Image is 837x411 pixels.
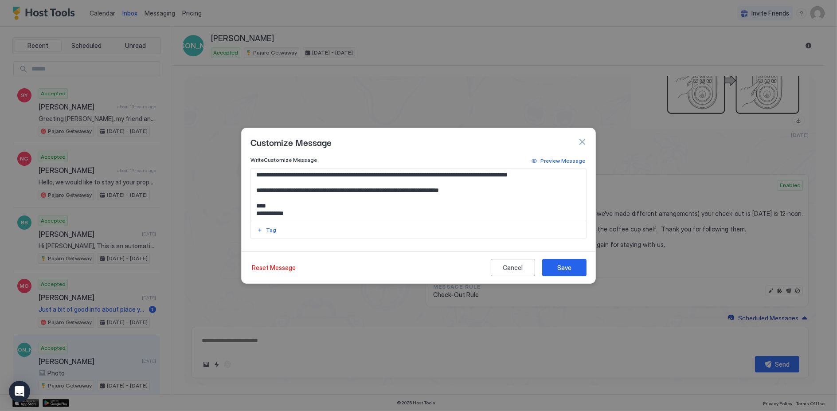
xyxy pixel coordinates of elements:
button: Reset Message [250,259,297,276]
span: Write Customize Message [250,157,317,163]
div: Open Intercom Messenger [9,381,30,402]
div: Tag [266,226,276,234]
div: Preview Message [540,157,585,165]
button: Tag [256,225,278,235]
textarea: Input Field [251,168,587,221]
button: Preview Message [530,156,587,166]
div: Save [557,263,571,272]
div: Reset Message [252,263,296,272]
button: Save [542,259,587,276]
span: Customize Message [250,135,332,149]
button: Cancel [491,259,535,276]
div: Cancel [503,263,523,272]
